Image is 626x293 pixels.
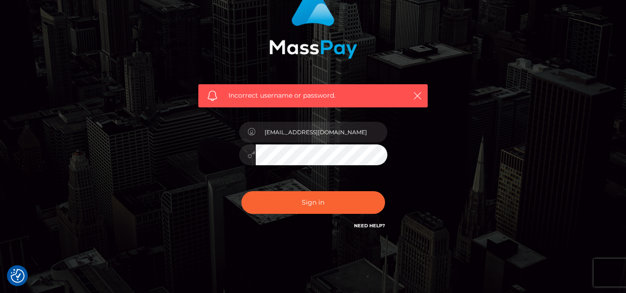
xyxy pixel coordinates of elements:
[256,122,387,143] input: Username...
[354,223,385,229] a: Need Help?
[11,269,25,283] button: Consent Preferences
[228,91,398,100] span: Incorrect username or password.
[11,269,25,283] img: Revisit consent button
[241,191,385,214] button: Sign in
